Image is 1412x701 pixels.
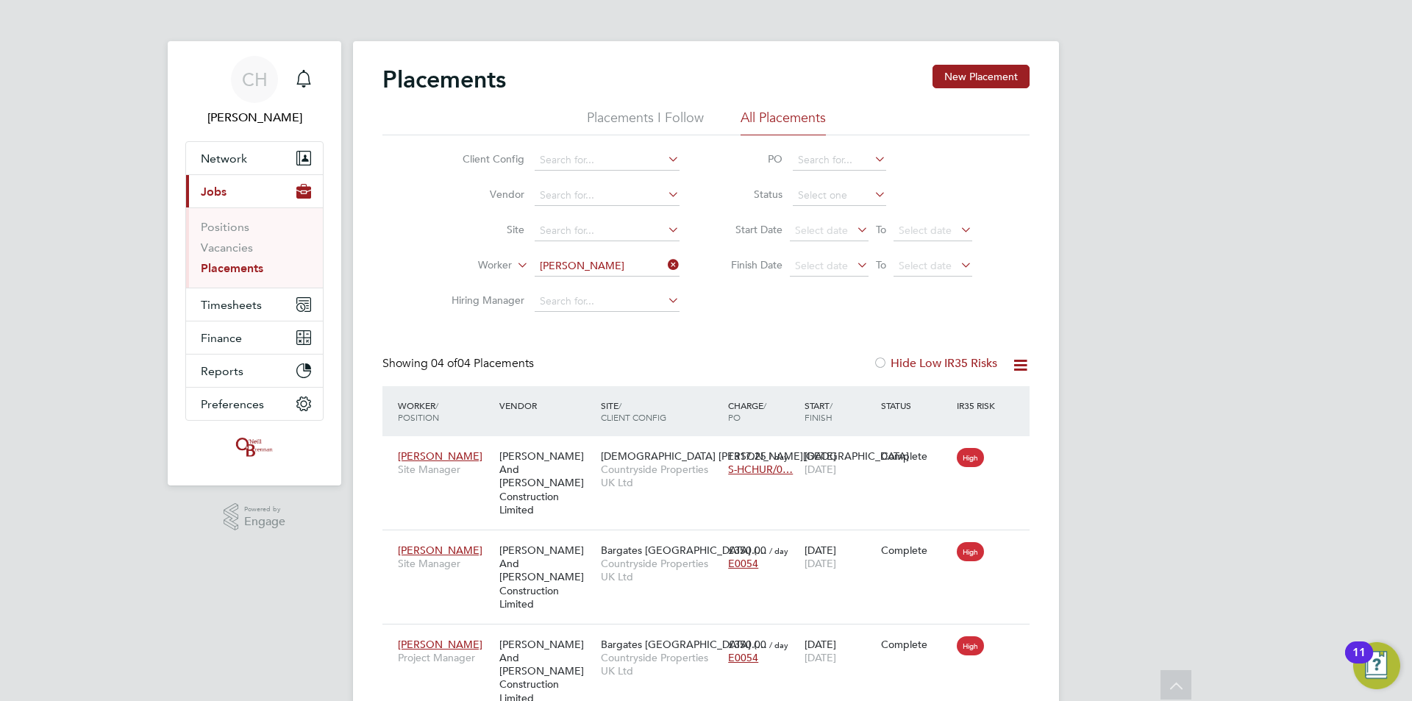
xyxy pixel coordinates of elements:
span: Powered by [244,503,285,516]
span: E0054 [728,651,758,664]
input: Search for... [535,185,680,206]
span: [PERSON_NAME] [398,544,482,557]
input: Search for... [535,221,680,241]
button: Network [186,142,323,174]
span: Select date [899,259,952,272]
img: oneillandbrennan-logo-retina.png [233,435,276,459]
div: Complete [881,449,950,463]
div: Site [597,392,724,430]
label: PO [716,152,782,166]
span: Bargates [GEOGRAPHIC_DATA] (… [601,544,767,557]
div: [DATE] [801,630,877,672]
div: Charge [724,392,801,430]
span: Countryside Properties UK Ltd [601,651,721,677]
span: Select date [795,224,848,237]
button: Open Resource Center, 11 new notifications [1353,642,1400,689]
span: / Position [398,399,439,423]
div: Vendor [496,392,597,419]
label: Client Config [440,152,524,166]
span: Preferences [201,397,264,411]
label: Finish Date [716,258,782,271]
span: £317.25 [728,449,766,463]
span: [DATE] [805,463,836,476]
span: Ciaran Hoey [185,109,324,127]
span: To [871,255,891,274]
button: Finance [186,321,323,354]
button: Timesheets [186,288,323,321]
span: £350.00 [728,638,766,651]
span: Site Manager [398,557,492,570]
span: £350.00 [728,544,766,557]
span: 04 of [431,356,457,371]
span: Finance [201,331,242,345]
span: High [957,542,984,561]
nav: Main navigation [168,41,341,485]
li: All Placements [741,109,826,135]
input: Search for... [535,256,680,277]
span: / day [769,451,788,462]
div: IR35 Risk [953,392,1004,419]
div: Worker [394,392,496,430]
div: [DATE] [801,442,877,483]
div: Showing [382,356,537,371]
span: / day [769,545,788,556]
span: To [871,220,891,239]
input: Search for... [535,291,680,312]
span: [PERSON_NAME] [398,449,482,463]
span: Jobs [201,185,227,199]
span: [DATE] [805,651,836,664]
span: Select date [899,224,952,237]
label: Start Date [716,223,782,236]
span: Site Manager [398,463,492,476]
span: [PERSON_NAME] [398,638,482,651]
label: Hiring Manager [440,293,524,307]
label: Hide Low IR35 Risks [873,356,997,371]
a: Positions [201,220,249,234]
span: 04 Placements [431,356,534,371]
input: Search for... [793,150,886,171]
label: Worker [427,258,512,273]
span: / day [769,639,788,650]
span: Reports [201,364,243,378]
label: Status [716,188,782,201]
span: High [957,636,984,655]
a: CH[PERSON_NAME] [185,56,324,127]
span: Countryside Properties UK Ltd [601,463,721,489]
a: Vacancies [201,241,253,255]
span: Select date [795,259,848,272]
input: Search for... [535,150,680,171]
a: Go to home page [185,435,324,459]
span: Bargates [GEOGRAPHIC_DATA] (… [601,638,767,651]
div: Complete [881,544,950,557]
span: E0054 [728,557,758,570]
span: / Client Config [601,399,666,423]
div: Status [877,392,954,419]
div: [PERSON_NAME] And [PERSON_NAME] Construction Limited [496,442,597,524]
span: Network [201,152,247,166]
button: Jobs [186,175,323,207]
span: High [957,448,984,467]
a: [PERSON_NAME]Site Manager[PERSON_NAME] And [PERSON_NAME] Construction Limited[DEMOGRAPHIC_DATA] [... [394,441,1030,454]
label: Vendor [440,188,524,201]
a: [PERSON_NAME]Project Manager[PERSON_NAME] And [PERSON_NAME] Construction LimitedBargates [GEOGRAP... [394,630,1030,642]
div: Complete [881,638,950,651]
a: Placements [201,261,263,275]
div: 11 [1352,652,1366,672]
span: Engage [244,516,285,528]
span: [DEMOGRAPHIC_DATA] [PERSON_NAME][GEOGRAPHIC_DATA] [601,449,909,463]
span: Timesheets [201,298,262,312]
span: / Finish [805,399,832,423]
a: [PERSON_NAME]Site Manager[PERSON_NAME] And [PERSON_NAME] Construction LimitedBargates [GEOGRAPHIC... [394,535,1030,548]
span: / PO [728,399,766,423]
span: S-HCHUR/0… [728,463,793,476]
h2: Placements [382,65,506,94]
a: Powered byEngage [224,503,286,531]
span: [DATE] [805,557,836,570]
div: Start [801,392,877,430]
label: Site [440,223,524,236]
div: Jobs [186,207,323,288]
span: Countryside Properties UK Ltd [601,557,721,583]
span: Project Manager [398,651,492,664]
input: Select one [793,185,886,206]
span: CH [242,70,268,89]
